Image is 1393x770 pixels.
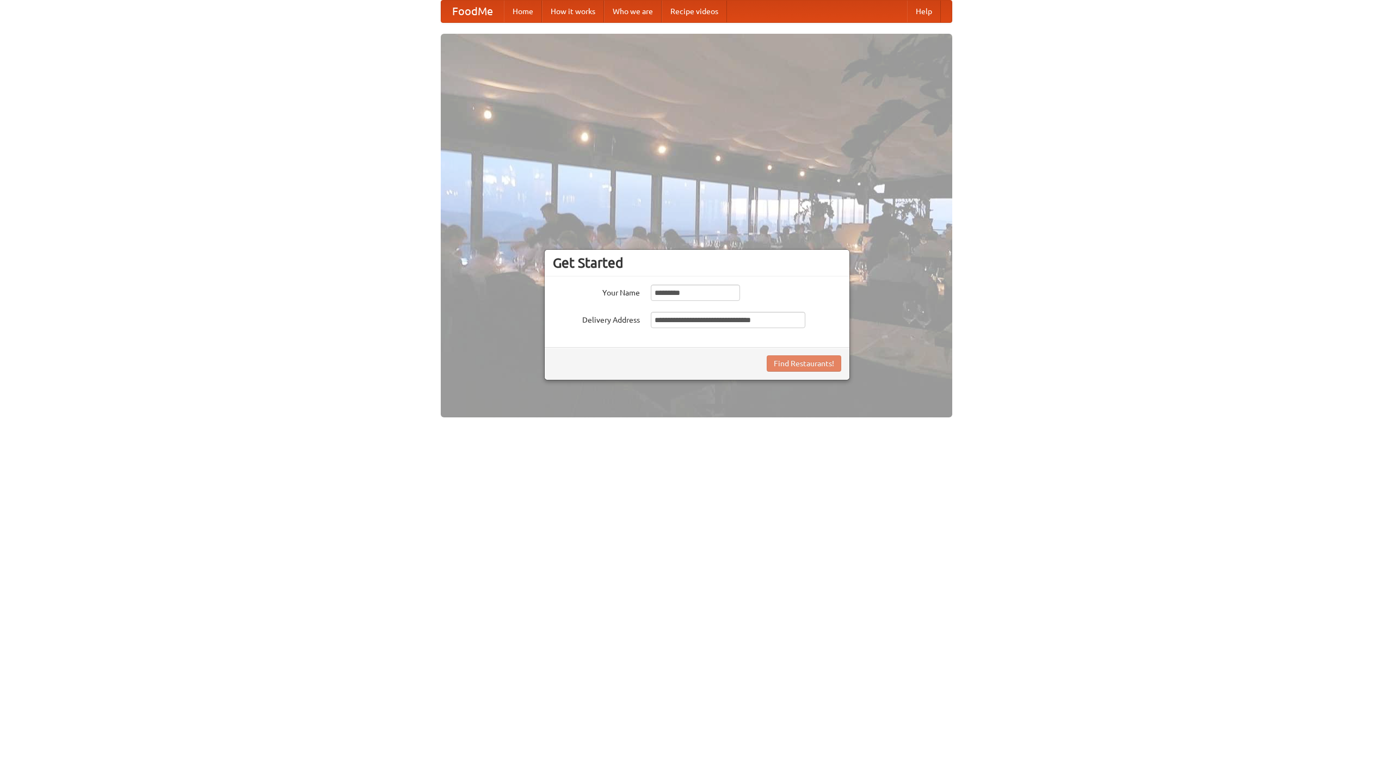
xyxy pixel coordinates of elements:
a: Help [907,1,941,22]
a: Home [504,1,542,22]
label: Delivery Address [553,312,640,325]
a: Who we are [604,1,662,22]
a: How it works [542,1,604,22]
label: Your Name [553,285,640,298]
button: Find Restaurants! [767,355,841,372]
a: FoodMe [441,1,504,22]
h3: Get Started [553,255,841,271]
a: Recipe videos [662,1,727,22]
